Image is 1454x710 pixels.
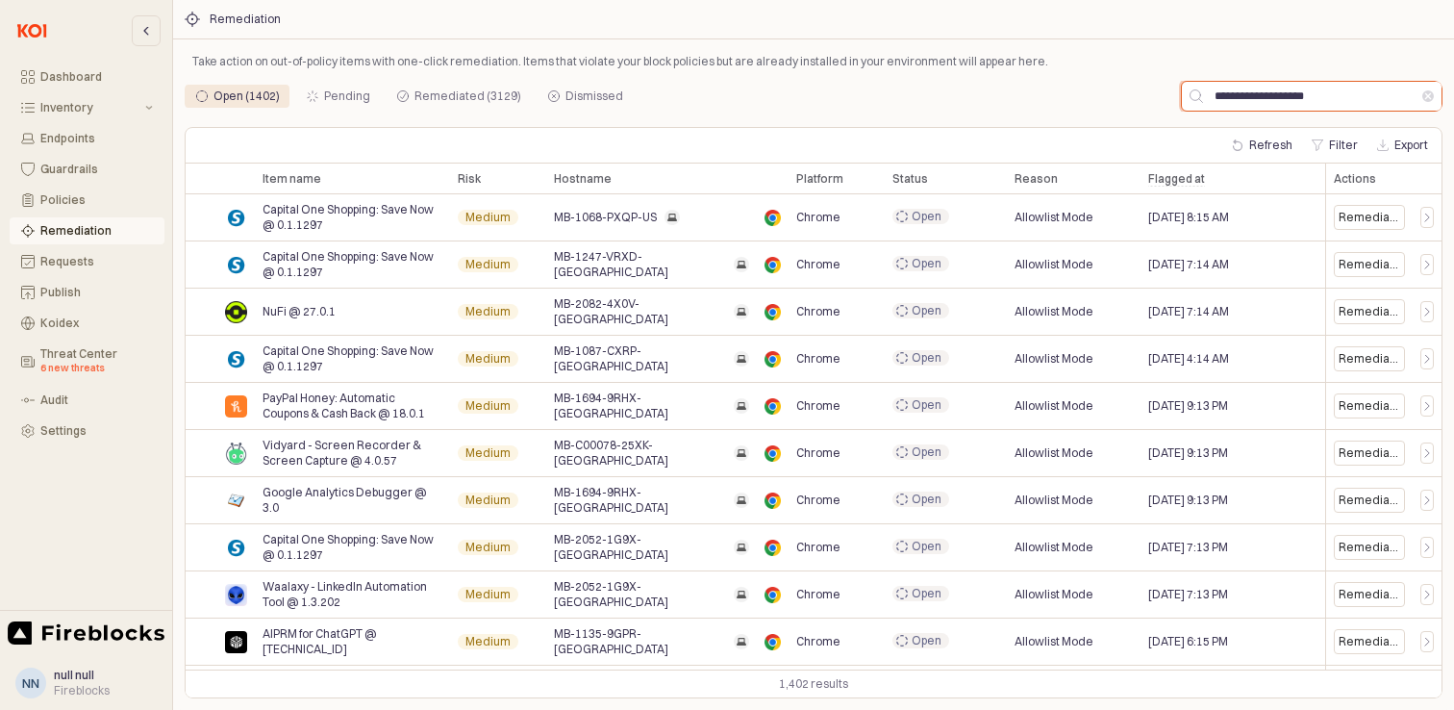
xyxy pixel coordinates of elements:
[465,351,511,367] span: Medium
[554,171,612,187] span: Hostname
[1148,540,1228,555] span: [DATE] 7:13 PM
[1015,445,1093,461] span: Allowlist Mode
[1339,634,1400,649] div: Remediate
[1015,171,1058,187] span: Reason
[796,257,840,272] span: Chrome
[912,209,941,224] span: Open
[263,249,442,280] span: Capital One Shopping: Save Now @ 0.1.1297
[1334,441,1405,466] div: Remediate
[1148,493,1228,508] span: [DATE] 9:13 PM
[1015,587,1093,602] span: Allowlist Mode
[1015,398,1093,414] span: Allowlist Mode
[912,350,941,366] span: Open
[1148,257,1229,272] span: [DATE] 7:14 AM
[1339,398,1400,414] div: Remediate
[1148,634,1228,649] span: [DATE] 6:15 PM
[554,343,726,374] span: MB-1087-CXRP-[GEOGRAPHIC_DATA]
[912,586,941,601] span: Open
[796,540,840,555] span: Chrome
[40,424,153,438] div: Settings
[796,634,840,649] span: Chrome
[40,70,153,84] div: Dashboard
[295,85,382,108] div: Pending
[465,398,511,414] span: Medium
[10,341,164,383] button: Threat Center
[796,587,840,602] span: Chrome
[1334,629,1405,654] div: Remediate
[40,393,153,407] div: Audit
[796,493,840,508] span: Chrome
[554,532,726,563] span: MB-2052-1G9X-[GEOGRAPHIC_DATA]
[185,85,291,108] div: Open (1402)
[554,391,726,421] span: MB-1694-9RHX-[GEOGRAPHIC_DATA]
[554,485,726,516] span: MB-1694-9RHX-[GEOGRAPHIC_DATA]
[1224,134,1300,157] button: Refresh
[10,63,164,90] button: Dashboard
[263,626,442,657] span: AIPRM for ChatGPT @ [TECHNICAL_ID]
[1015,540,1093,555] span: Allowlist Mode
[40,255,153,268] div: Requests
[40,286,153,299] div: Publish
[1148,210,1229,225] span: [DATE] 8:15 AM
[912,397,941,413] span: Open
[1148,445,1228,461] span: [DATE] 9:13 PM
[1015,634,1093,649] span: Allowlist Mode
[263,485,442,516] span: Google Analytics Debugger @ 3.0
[912,444,941,460] span: Open
[263,391,442,421] span: PayPal Honey: Automatic Coupons & Cash Back @ 18.0.1
[912,539,941,554] span: Open
[912,492,941,507] span: Open
[40,101,141,114] div: Inventory
[10,279,164,306] button: Publish
[554,579,726,610] span: MB-2052-1G9X-[GEOGRAPHIC_DATA]
[465,257,511,272] span: Medium
[1148,587,1228,602] span: [DATE] 7:13 PM
[40,361,153,376] div: 6 new threats
[263,532,442,563] span: Capital One Shopping: Save Now @ 0.1.1297
[40,193,153,207] div: Policies
[186,670,1441,697] div: Table toolbar
[386,85,533,108] div: Remediated (3129)
[796,445,840,461] span: Chrome
[324,85,370,108] div: Pending
[263,579,442,610] span: Waalaxy - LinkedIn Automation Tool @ 1.3.202
[554,249,726,280] span: MB-1247-VRXD-[GEOGRAPHIC_DATA]
[10,248,164,275] button: Requests
[1015,257,1093,272] span: Allowlist Mode
[10,156,164,183] button: Guardrails
[263,171,321,187] span: Item name
[40,317,153,330] div: Koidex
[10,187,164,214] button: Policies
[1339,351,1400,367] div: Remediate
[912,303,941,318] span: Open
[1339,210,1400,225] div: Remediate
[54,668,94,682] span: null null
[796,210,840,225] span: Chrome
[40,163,153,176] div: Guardrails
[10,387,164,414] button: Audit
[912,256,941,271] span: Open
[263,343,442,374] span: Capital One Shopping: Save Now @ 0.1.1297
[263,304,336,319] span: NuFi @ 27.0.1
[1339,493,1400,508] div: Remediate
[1148,304,1229,319] span: [DATE] 7:14 AM
[796,398,840,414] span: Chrome
[1304,134,1366,157] button: Filter
[1339,540,1400,555] div: Remediate
[1334,582,1405,607] div: Remediate
[1015,210,1093,225] span: Allowlist Mode
[192,53,1435,70] p: Take action on out-of-policy items with one-click remediation. Items that violate your block poli...
[1015,493,1093,508] span: Allowlist Mode
[554,626,726,657] span: MB-1135-9GPR-[GEOGRAPHIC_DATA]
[565,85,623,108] div: Dismissed
[263,438,442,469] span: Vidyard - Screen Recorder & Screen Capture @ 4.0.57
[796,171,843,187] span: Platform
[1334,205,1405,230] div: Remediate
[40,224,153,238] div: Remediation
[537,85,635,108] div: Dismissed
[892,171,928,187] span: Status
[465,304,511,319] span: Medium
[22,673,39,693] div: nn
[10,217,164,244] button: Remediation
[1148,351,1229,367] span: [DATE] 4:14 AM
